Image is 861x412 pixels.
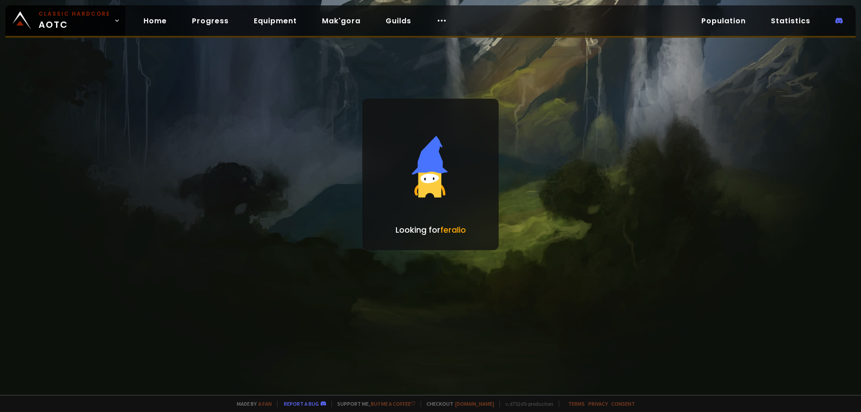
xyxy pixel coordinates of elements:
[39,10,110,31] span: AOTC
[764,12,818,30] a: Statistics
[440,224,466,235] span: feralio
[231,400,272,407] span: Made by
[396,224,466,236] p: Looking for
[371,400,415,407] a: Buy me a coffee
[284,400,319,407] a: Report a bug
[331,400,415,407] span: Support me,
[39,10,110,18] small: Classic Hardcore
[5,5,126,36] a: Classic HardcoreAOTC
[315,12,368,30] a: Mak'gora
[455,400,494,407] a: [DOMAIN_NAME]
[258,400,272,407] a: a fan
[588,400,608,407] a: Privacy
[500,400,553,407] span: v. d752d5 - production
[568,400,585,407] a: Terms
[136,12,174,30] a: Home
[378,12,418,30] a: Guilds
[247,12,304,30] a: Equipment
[421,400,494,407] span: Checkout
[185,12,236,30] a: Progress
[611,400,635,407] a: Consent
[694,12,753,30] a: Population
